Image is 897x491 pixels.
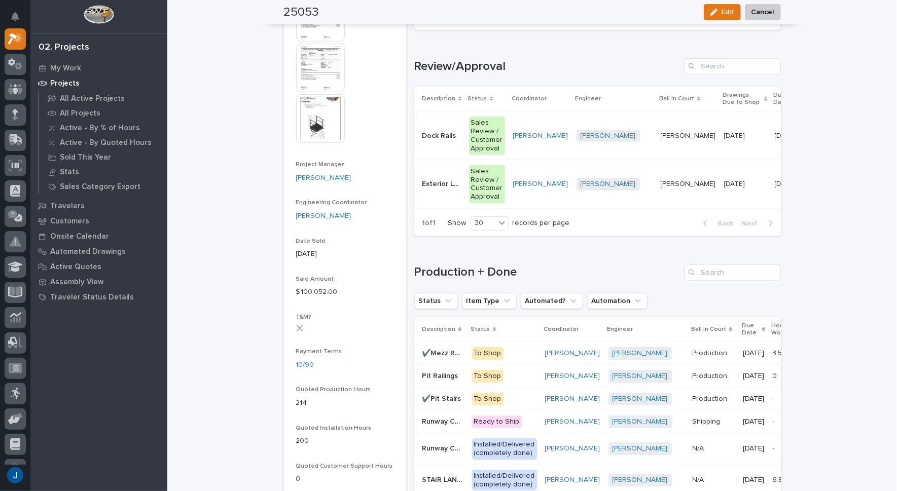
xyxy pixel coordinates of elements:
[50,202,85,211] p: Travelers
[613,372,668,381] a: [PERSON_NAME]
[745,4,781,20] button: Cancel
[50,278,103,287] p: Assembly View
[50,262,101,272] p: Active Quotes
[521,293,583,309] button: Automated?
[414,410,859,433] tr: Runway Coping Shims/Splice PlatesRunway Coping Shims/Splice Plates Ready to Ship[PERSON_NAME] [PE...
[751,6,774,18] span: Cancel
[39,106,167,120] a: All Projects
[60,182,140,192] p: Sales Category Export
[661,130,718,140] p: [PERSON_NAME]
[50,79,80,88] p: Projects
[422,130,458,140] p: Dock Rails
[39,91,167,105] a: All Active Projects
[296,162,344,168] span: Project Manager
[39,179,167,194] a: Sales Category Export
[296,387,371,393] span: Quoted Production Hours
[422,416,466,426] p: Runway Coping Shims/Splice Plates
[724,178,747,188] p: [DATE]
[414,388,859,410] tr: ✔️Pit Stairs✔️Pit Stairs To Shop[PERSON_NAME] [PERSON_NAME] ProductionProduction [DATE]-- Hold
[545,418,600,426] a: [PERSON_NAME]
[414,265,680,280] h1: Production + Done
[773,370,779,381] p: 0
[30,274,167,289] a: Assembly View
[773,393,777,403] p: -
[613,476,668,484] a: [PERSON_NAME]
[296,276,334,282] span: Sale Amount
[414,342,859,365] tr: ✔️Mezz Railing✔️Mezz Railing To Shop[PERSON_NAME] [PERSON_NAME] ProductionProduction [DATE]3.53.5...
[296,211,351,221] a: [PERSON_NAME]
[685,58,781,74] div: Search
[743,372,765,381] p: [DATE]
[775,180,796,188] p: [DATE]
[724,130,747,140] p: [DATE]
[296,425,372,431] span: Quoted Installation Hours
[661,178,718,188] p: [PERSON_NAME]
[544,324,579,335] p: Coordinator
[414,433,859,465] tr: Runway Coping Repair PlatesRunway Coping Repair Plates Installed/Delivered (completely done)[PERS...
[742,219,764,228] span: Next
[422,324,456,335] p: Description
[545,349,600,358] a: [PERSON_NAME]
[60,168,79,177] p: Stats
[693,393,730,403] p: Production
[296,238,326,244] span: Date Sold
[513,219,570,228] p: records per page
[30,198,167,213] a: Travelers
[469,165,505,203] div: Sales Review / Customer Approval
[581,132,636,140] a: [PERSON_NAME]
[50,293,134,302] p: Traveler Status Details
[472,438,537,460] div: Installed/Delivered (completely done)
[30,244,167,259] a: Automated Drawings
[712,219,734,228] span: Back
[60,94,125,103] p: All Active Projects
[296,173,351,183] a: [PERSON_NAME]
[30,60,167,75] a: My Work
[472,393,504,405] div: To Shop
[422,442,466,453] p: Runway Coping Repair Plates
[695,219,738,228] button: Back
[693,370,730,381] p: Production
[448,219,467,228] p: Show
[743,476,765,484] p: [DATE]
[296,287,394,297] p: $ 100,052.00
[693,416,723,426] p: Shipping
[13,12,26,28] div: Notifications
[414,160,889,208] tr: Exterior LandingExterior Landing Sales Review / Customer Approval[PERSON_NAME] [PERSON_NAME] [PER...
[693,474,706,484] p: N/A
[422,347,466,358] p: ✔️Mezz Railing
[296,200,367,206] span: Engineering Coordinator
[773,474,789,484] p: 6.87
[472,370,504,383] div: To Shop
[513,180,568,188] a: [PERSON_NAME]
[743,444,765,453] p: [DATE]
[60,153,111,162] p: Sold This Year
[723,90,762,108] p: Drawings Due to Shop
[587,293,648,309] button: Automation
[693,442,706,453] p: N/A
[512,93,547,104] p: Coordinator
[743,418,765,426] p: [DATE]
[613,395,668,403] a: [PERSON_NAME]
[30,75,167,91] a: Projects
[462,293,517,309] button: Item Type
[693,347,730,358] p: Production
[296,398,394,408] p: 214
[50,232,109,241] p: Onsite Calendar
[296,249,394,259] p: [DATE]
[422,393,463,403] p: ✔️Pit Stairs
[30,213,167,229] a: Customers
[422,178,463,188] p: Exterior Landing
[469,117,505,155] div: Sales Review / Customer Approval
[296,474,394,484] p: 0
[296,360,314,370] a: 10/90
[30,259,167,274] a: Active Quotes
[422,93,456,104] p: Description
[775,132,796,140] p: [DATE]
[60,138,152,147] p: Active - By Quoted Hours
[772,320,794,339] p: Hours Worked
[472,416,522,428] div: Ready to Ship
[773,347,784,358] p: 3.5
[60,124,140,133] p: Active - By % of Hours
[50,217,89,226] p: Customers
[84,5,114,24] img: Workspace Logo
